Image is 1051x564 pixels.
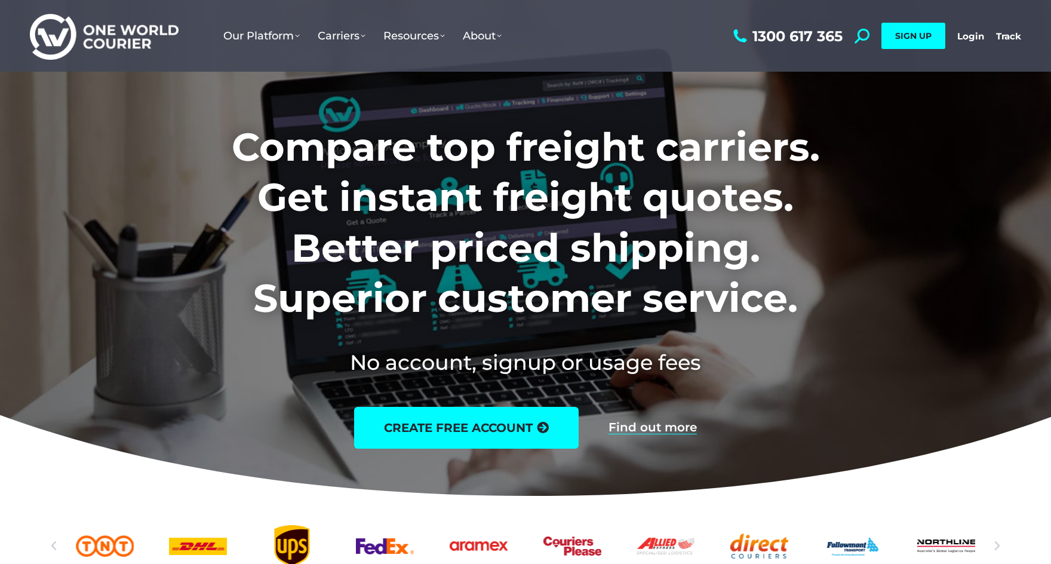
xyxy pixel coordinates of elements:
img: One World Courier [30,12,179,60]
a: About [454,17,511,54]
a: Our Platform [214,17,309,54]
span: Carriers [318,29,365,42]
h2: No account, signup or usage fees [153,348,899,377]
a: Carriers [309,17,374,54]
a: Login [957,30,984,42]
a: Resources [374,17,454,54]
span: Our Platform [223,29,300,42]
a: Track [996,30,1021,42]
span: About [463,29,502,42]
span: Resources [383,29,445,42]
a: create free account [354,407,579,449]
a: SIGN UP [881,23,945,49]
h1: Compare top freight carriers. Get instant freight quotes. Better priced shipping. Superior custom... [153,122,899,324]
a: 1300 617 365 [730,29,843,44]
span: SIGN UP [895,30,932,41]
a: Find out more [609,421,697,434]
